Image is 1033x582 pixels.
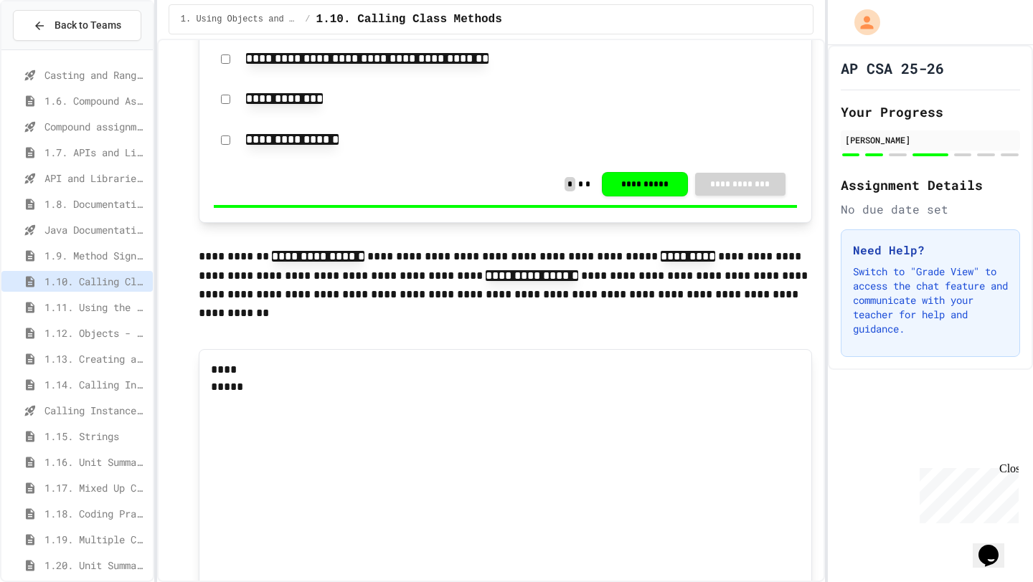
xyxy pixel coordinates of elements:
h3: Need Help? [853,242,1008,259]
span: 1.6. Compound Assignment Operators [44,93,147,108]
span: 1.14. Calling Instance Methods [44,377,147,392]
span: Back to Teams [55,18,121,33]
span: 1.7. APIs and Libraries [44,145,147,160]
span: Casting and Ranges of variables - Quiz [44,67,147,82]
h1: AP CSA 25-26 [841,58,944,78]
span: 1.16. Unit Summary 1a (1.1-1.6) [44,454,147,469]
h2: Assignment Details [841,175,1020,195]
span: 1.9. Method Signatures [44,248,147,263]
div: No due date set [841,201,1020,218]
span: 1.13. Creating and Initializing Objects: Constructors [44,351,147,366]
div: My Account [839,6,884,39]
iframe: chat widget [973,525,1019,568]
div: Chat with us now!Close [6,6,99,91]
span: 1.12. Objects - Instances of Classes [44,325,147,340]
span: Java Documentation with Comments - Topic 1.8 [44,222,147,237]
span: 1.8. Documentation with Comments and Preconditions [44,196,147,211]
span: 1.10. Calling Class Methods [316,11,502,28]
span: 1.20. Unit Summary 1b (1.7-1.15) [44,558,147,573]
span: / [305,14,310,25]
div: [PERSON_NAME] [845,133,1016,146]
span: 1.15. Strings [44,429,147,444]
h2: Your Progress [841,102,1020,122]
span: API and Libraries - Topic 1.7 [44,171,147,186]
span: 1.10. Calling Class Methods [44,274,147,289]
span: Compound assignment operators - Quiz [44,119,147,134]
span: Calling Instance Methods - Topic 1.14 [44,403,147,418]
span: 1. Using Objects and Methods [181,14,300,25]
span: 1.11. Using the Math Class [44,300,147,315]
span: 1.18. Coding Practice 1a (1.1-1.6) [44,506,147,521]
p: Switch to "Grade View" to access the chat feature and communicate with your teacher for help and ... [853,264,1008,336]
span: 1.19. Multiple Choice Exercises for Unit 1a (1.1-1.6) [44,532,147,547]
span: 1.17. Mixed Up Code Practice 1.1-1.6 [44,480,147,495]
iframe: chat widget [914,462,1019,523]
